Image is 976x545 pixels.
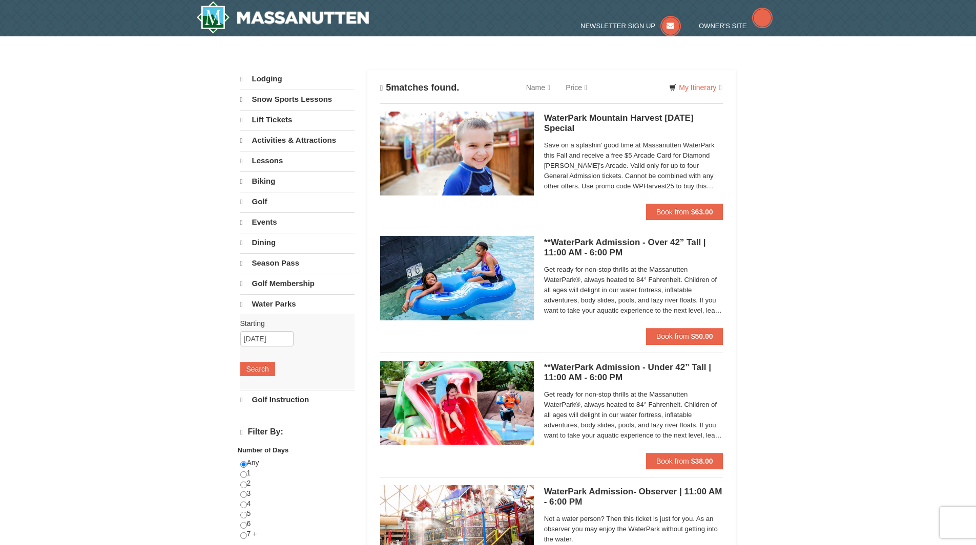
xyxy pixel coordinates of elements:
[240,274,355,293] a: Golf Membership
[691,208,713,216] strong: $63.00
[544,140,723,191] span: Save on a splashin' good time at Massanutten WaterPark this Fall and receive a free $5 Arcade Car...
[544,487,723,507] h5: WaterPark Admission- Observer | 11:00 AM - 6:00 PM
[240,253,355,273] a: Season Pass
[240,90,355,109] a: Snow Sports Lessons
[240,130,355,150] a: Activities & Attractions
[580,22,655,30] span: Newsletter Sign Up
[691,457,713,465] strong: $38.00
[646,328,723,344] button: Book from $50.00
[240,110,355,129] a: Lift Tickets
[196,1,369,34] img: Massanutten Resort Logo
[380,236,534,320] img: 6619917-726-5d57f225.jpg
[699,22,773,30] a: Owner's Site
[544,362,723,383] h5: **WaterPark Admission - Under 42” Tall | 11:00 AM - 6:00 PM
[240,192,355,211] a: Golf
[240,294,355,314] a: Water Parks
[699,22,747,30] span: Owner's Site
[656,332,689,340] span: Book from
[240,70,355,89] a: Lodging
[240,362,275,376] button: Search
[544,389,723,441] span: Get ready for non-stop thrills at the Massanutten WaterPark®, always heated to 84° Fahrenheit. Ch...
[240,427,355,437] h4: Filter By:
[238,446,289,454] strong: Number of Days
[196,1,369,34] a: Massanutten Resort
[662,80,728,95] a: My Itinerary
[240,233,355,252] a: Dining
[656,208,689,216] span: Book from
[380,112,534,195] img: 6619917-1412-d332ca3f.jpg
[240,151,355,170] a: Lessons
[656,457,689,465] span: Book from
[544,237,723,258] h5: **WaterPark Admission - Over 42” Tall | 11:00 AM - 6:00 PM
[240,212,355,232] a: Events
[518,77,558,98] a: Name
[240,390,355,409] a: Golf Instruction
[558,77,595,98] a: Price
[691,332,713,340] strong: $50.00
[580,22,681,30] a: Newsletter Sign Up
[646,204,723,220] button: Book from $63.00
[240,171,355,191] a: Biking
[544,514,723,544] span: Not a water person? Then this ticket is just for you. As an observer you may enjoy the WaterPark ...
[646,453,723,469] button: Book from $38.00
[544,113,723,134] h5: WaterPark Mountain Harvest [DATE] Special
[240,318,347,329] label: Starting
[544,265,723,316] span: Get ready for non-stop thrills at the Massanutten WaterPark®, always heated to 84° Fahrenheit. Ch...
[380,361,534,445] img: 6619917-738-d4d758dd.jpg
